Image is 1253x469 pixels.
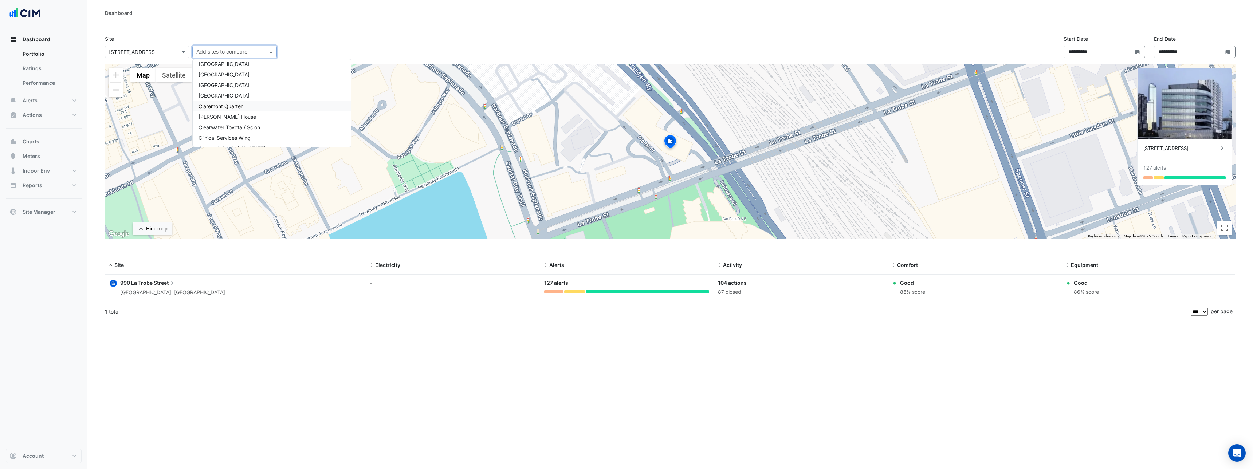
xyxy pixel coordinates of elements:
button: Show street map [130,68,156,82]
span: [GEOGRAPHIC_DATA] [199,92,250,99]
span: per page [1211,308,1233,314]
div: Good [900,279,925,287]
button: Hide map [133,222,172,235]
span: Claremont Quarter [199,103,243,109]
span: Concord Honda [US_STATE] [199,145,266,151]
div: Dashboard [6,47,82,93]
div: 87 closed [718,288,883,296]
a: 104 actions [718,280,747,286]
button: Indoor Env [6,163,82,178]
span: [GEOGRAPHIC_DATA] [199,82,250,88]
div: 1 total [105,303,1189,321]
div: Open Intercom Messenger [1228,444,1246,462]
span: Clearwater Toyota / Scion [199,124,260,130]
a: Performance [17,76,82,90]
div: 86% score [900,288,925,296]
a: Report a map error [1182,234,1211,238]
button: Charts [6,134,82,149]
app-icon: Dashboard [9,36,17,43]
span: Meters [23,153,40,160]
button: Actions [6,108,82,122]
span: Alerts [23,97,38,104]
span: Indoor Env [23,167,50,174]
app-icon: Meters [9,153,17,160]
div: - [370,279,535,287]
img: site-pin-selected.svg [662,134,678,151]
span: 990 La Trobe [120,280,153,286]
button: Toggle fullscreen view [1217,221,1232,235]
button: Zoom in [109,68,123,82]
label: Site [105,35,114,43]
span: Map data ©2025 Google [1124,234,1163,238]
app-icon: Actions [9,111,17,119]
button: Show satellite imagery [156,68,192,82]
button: Site Manager [6,205,82,219]
button: Keyboard shortcuts [1088,234,1119,239]
span: Site Manager [23,208,55,216]
span: Reports [23,182,42,189]
span: Clinical Services Wing [199,135,251,141]
div: Options List [193,59,351,147]
fa-icon: Select Date [1225,49,1231,55]
span: Electricity [375,262,400,268]
span: [GEOGRAPHIC_DATA] [199,61,250,67]
a: Open this area in Google Maps (opens a new window) [107,229,131,239]
div: Add sites to compare [195,48,247,57]
span: Site [114,262,124,268]
app-icon: Indoor Env [9,167,17,174]
span: Actions [23,111,42,119]
app-icon: Charts [9,138,17,145]
div: Dashboard [105,9,133,17]
app-icon: Site Manager [9,208,17,216]
label: Start Date [1064,35,1088,43]
div: [GEOGRAPHIC_DATA], [GEOGRAPHIC_DATA] [120,288,225,297]
button: Zoom out [109,83,123,97]
img: Google [107,229,131,239]
a: Terms (opens in new tab) [1168,234,1178,238]
span: Alerts [549,262,564,268]
span: Comfort [897,262,918,268]
app-icon: Alerts [9,97,17,104]
span: Activity [723,262,742,268]
img: Company Logo [9,6,42,20]
img: 990 La Trobe Street [1138,68,1232,139]
div: 127 alerts [1143,164,1166,172]
a: Ratings [17,61,82,76]
div: Hide map [146,225,168,233]
span: Equipment [1071,262,1098,268]
a: Portfolio [17,47,82,61]
div: 86% score [1074,288,1099,296]
button: Alerts [6,93,82,108]
span: [GEOGRAPHIC_DATA] [199,71,250,78]
button: Dashboard [6,32,82,47]
div: 127 alerts [544,279,710,287]
span: Street [154,279,176,287]
label: End Date [1154,35,1176,43]
button: Reports [6,178,82,193]
span: Dashboard [23,36,50,43]
span: [PERSON_NAME] House [199,114,256,120]
div: Good [1074,279,1099,287]
div: [STREET_ADDRESS] [1143,145,1218,152]
fa-icon: Select Date [1134,49,1141,55]
button: Meters [6,149,82,163]
span: Charts [23,138,39,145]
app-icon: Reports [9,182,17,189]
span: Account [23,452,44,460]
button: Account [6,449,82,463]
